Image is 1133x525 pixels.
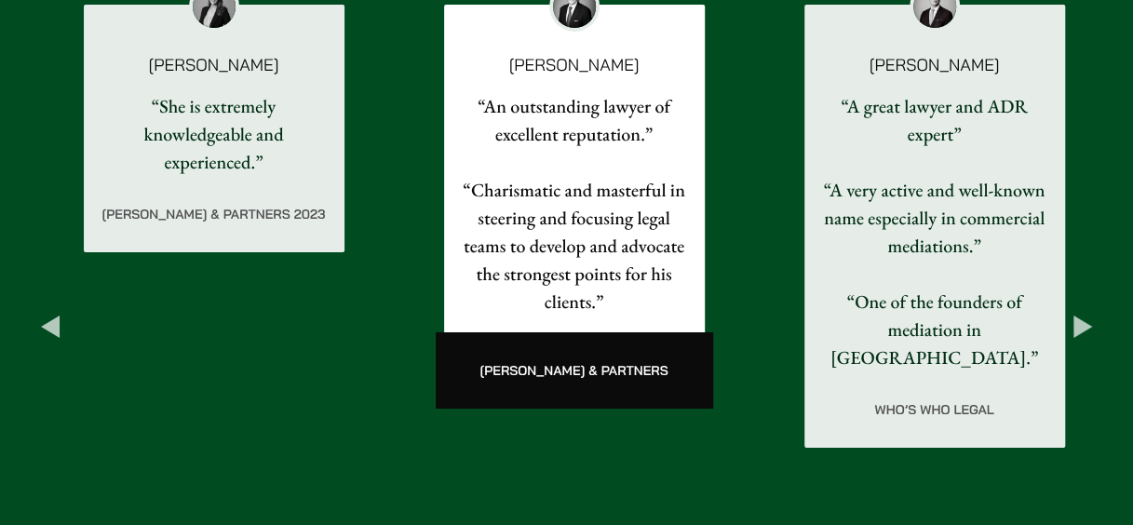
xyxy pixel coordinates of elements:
[99,92,330,176] p: “She is extremely knowledgeable and experienced.”
[474,57,675,74] p: [PERSON_NAME]
[819,176,1050,260] p: “A very active and well-known name especially in commercial mediations.”
[804,371,1065,448] div: Who’s Who Legal
[444,332,705,409] div: [PERSON_NAME] & Partners
[834,57,1035,74] p: [PERSON_NAME]
[819,92,1050,148] p: “A great lawyer and ADR expert”
[114,57,315,74] p: [PERSON_NAME]
[459,176,690,316] p: “Charismatic and masterful in steering and focusing legal teams to develop and advocate the stron...
[459,92,690,148] p: “An outstanding lawyer of excellent reputation.”
[84,176,344,252] div: [PERSON_NAME] & Partners 2023
[819,288,1050,371] p: “One of the founders of mediation in [GEOGRAPHIC_DATA].”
